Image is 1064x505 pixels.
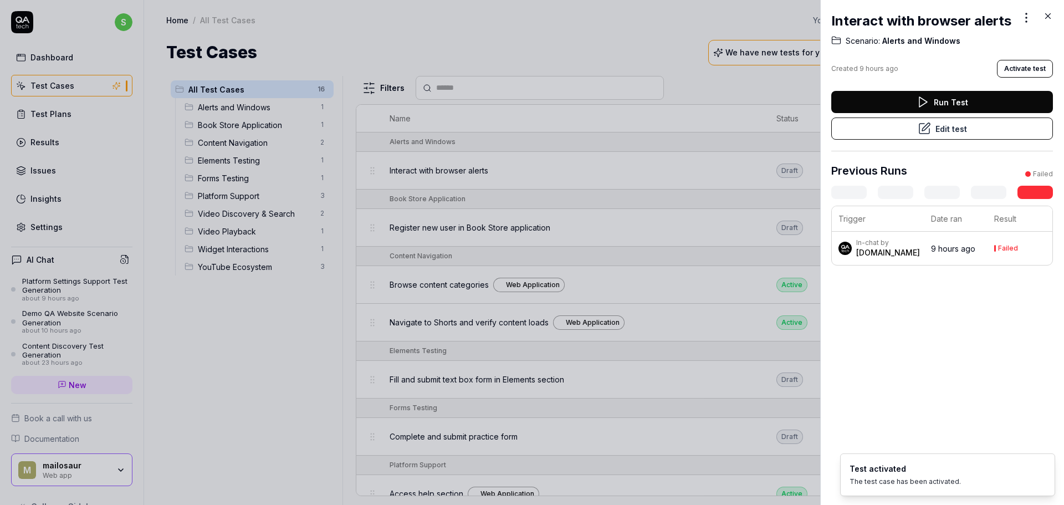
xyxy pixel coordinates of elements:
div: Created [831,64,898,74]
button: Run Test [831,91,1053,113]
button: Edit test [831,118,1053,140]
th: Result [988,206,1052,232]
div: Failed [998,245,1018,252]
div: [DOMAIN_NAME] [856,247,920,258]
div: In-chat by [856,238,920,247]
div: The test case has been activated. [850,477,961,487]
div: Test activated [850,463,961,475]
th: Date ran [924,206,988,232]
h3: Previous Runs [831,162,907,179]
button: Activate test [997,60,1053,78]
div: Failed [1033,169,1053,179]
time: 9 hours ago [931,244,975,253]
h2: Interact with browser alerts [831,11,1011,31]
img: 7ccf6c19-61ad-4a6c-8811-018b02a1b829.jpg [838,242,852,255]
span: Alerts and Windows [880,35,960,47]
th: Trigger [832,206,924,232]
time: 9 hours ago [860,64,898,73]
span: Scenario: [846,35,880,47]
